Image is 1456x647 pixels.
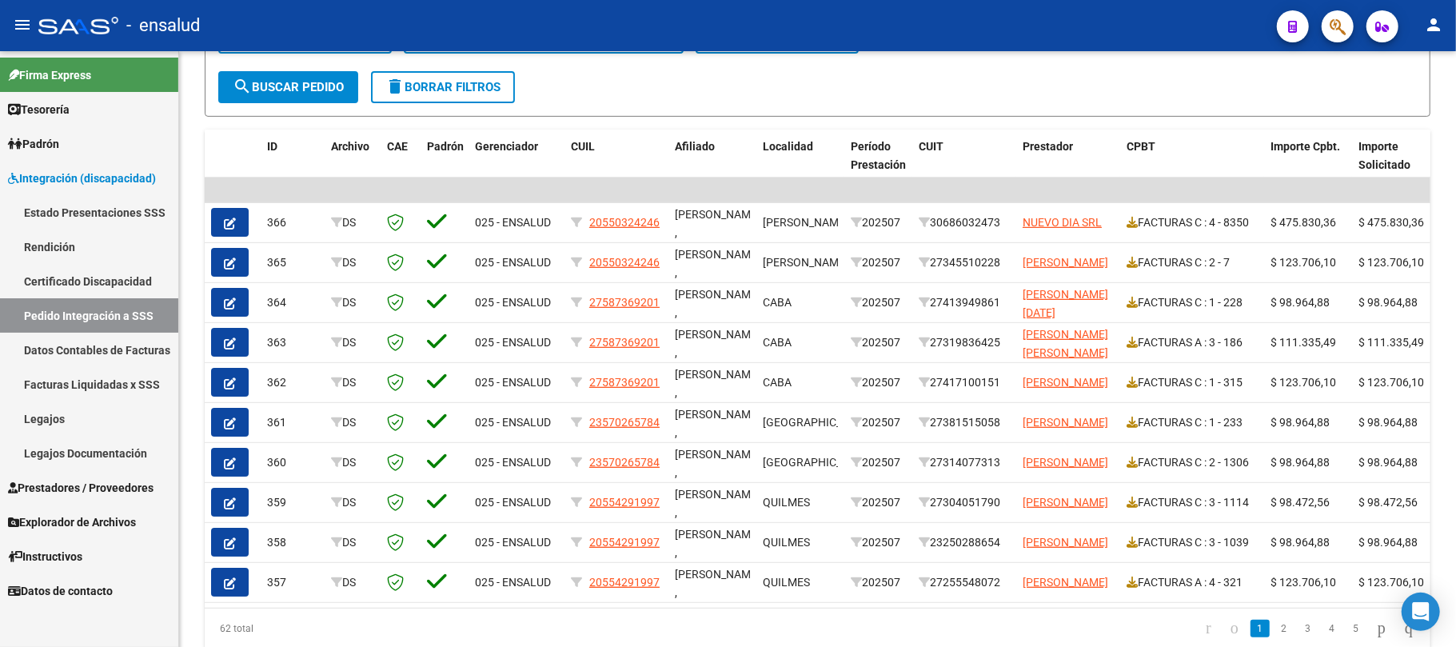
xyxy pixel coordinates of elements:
span: Explorador de Archivos [8,513,136,531]
a: 1 [1251,620,1270,637]
span: Gerenciador [475,140,538,153]
div: 357 [267,573,318,592]
span: Firma Express [8,66,91,84]
div: 27304051790 [919,493,1010,512]
span: Prestador [1023,140,1073,153]
div: 360 [267,453,318,472]
datatable-header-cell: CPBT [1120,130,1264,200]
div: 202507 [851,333,906,352]
datatable-header-cell: Gerenciador [469,130,564,200]
div: FACTURAS A : 4 - 321 [1127,573,1258,592]
div: FACTURAS C : 1 - 233 [1127,413,1258,432]
span: [PERSON_NAME] [1023,376,1108,389]
span: 23570265784 [589,456,660,469]
div: 359 [267,493,318,512]
span: 23570265784 [589,416,660,429]
span: Integración (discapacidad) [8,170,156,187]
span: CUIL [571,140,595,153]
span: Instructivos [8,548,82,565]
div: 202507 [851,453,906,472]
span: CAE [387,140,408,153]
datatable-header-cell: Prestador [1016,130,1120,200]
div: DS [331,533,374,552]
span: Padrón [8,135,59,153]
a: 2 [1274,620,1294,637]
button: Borrar Filtros [371,71,515,103]
span: $ 111.335,49 [1358,336,1424,349]
span: Prestadores / Proveedores [8,479,154,497]
span: $ 98.964,88 [1271,456,1330,469]
span: [PERSON_NAME] , [675,368,760,399]
div: FACTURAS C : 1 - 315 [1127,373,1258,392]
div: DS [331,453,374,472]
span: 27587369201 [589,336,660,349]
span: $ 98.472,56 [1358,496,1418,509]
li: page 1 [1248,615,1272,642]
span: Afiliado [675,140,715,153]
mat-icon: menu [13,15,32,34]
div: 27417100151 [919,373,1010,392]
div: FACTURAS C : 2 - 7 [1127,254,1258,272]
span: [PERSON_NAME] , [675,328,760,359]
span: QUILMES [763,536,810,549]
span: [PERSON_NAME] , [675,528,760,559]
span: 27587369201 [589,296,660,309]
span: $ 98.964,88 [1271,536,1330,549]
span: 025 - ENSALUD [475,336,551,349]
div: 363 [267,333,318,352]
span: $ 98.964,88 [1271,296,1330,309]
div: FACTURAS C : 1 - 228 [1127,294,1258,312]
div: 23250288654 [919,533,1010,552]
span: Importe Cpbt. [1271,140,1340,153]
div: 27413949861 [919,294,1010,312]
mat-icon: person [1424,15,1443,34]
span: 20554291997 [589,576,660,589]
a: go to first page [1199,620,1219,637]
span: $ 98.964,88 [1358,416,1418,429]
span: [PERSON_NAME] , [675,248,760,279]
div: 202507 [851,254,906,272]
li: page 5 [1344,615,1368,642]
span: 025 - ENSALUD [475,296,551,309]
datatable-header-cell: ID [261,130,325,200]
span: 27587369201 [589,376,660,389]
div: FACTURAS C : 3 - 1039 [1127,533,1258,552]
div: Open Intercom Messenger [1402,593,1440,631]
span: QUILMES [763,496,810,509]
span: $ 98.964,88 [1271,416,1330,429]
div: 202507 [851,573,906,592]
li: page 2 [1272,615,1296,642]
span: $ 111.335,49 [1271,336,1336,349]
div: FACTURAS C : 4 - 8350 [1127,214,1258,232]
li: page 3 [1296,615,1320,642]
span: Buscar Pedido [233,80,344,94]
div: FACTURAS A : 3 - 186 [1127,333,1258,352]
div: DS [331,573,374,592]
a: 4 [1322,620,1342,637]
datatable-header-cell: Período Prestación [844,130,912,200]
div: FACTURAS C : 2 - 1306 [1127,453,1258,472]
div: 202507 [851,533,906,552]
a: go to next page [1370,620,1393,637]
a: go to last page [1398,620,1420,637]
span: [PERSON_NAME] , [675,208,760,239]
span: - ensalud [126,8,200,43]
span: [PERSON_NAME] , [675,568,760,599]
a: 5 [1346,620,1366,637]
div: 202507 [851,214,906,232]
datatable-header-cell: Afiliado [668,130,756,200]
span: $ 475.830,36 [1271,216,1336,229]
span: Borrar Filtros [385,80,501,94]
div: FACTURAS C : 3 - 1114 [1127,493,1258,512]
datatable-header-cell: Localidad [756,130,844,200]
span: 025 - ENSALUD [475,576,551,589]
span: [PERSON_NAME] [1023,496,1108,509]
div: 30686032473 [919,214,1010,232]
div: 27381515058 [919,413,1010,432]
span: 20550324246 [589,216,660,229]
span: [PERSON_NAME] , [675,288,760,319]
button: Buscar Pedido [218,71,358,103]
div: 361 [267,413,318,432]
span: [PERSON_NAME] [1023,576,1108,589]
span: [PERSON_NAME] [763,256,848,269]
